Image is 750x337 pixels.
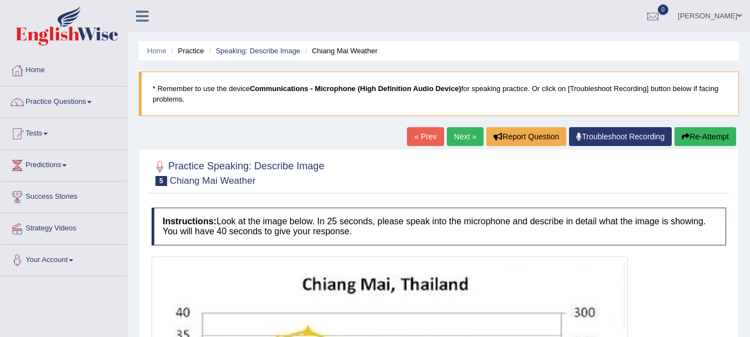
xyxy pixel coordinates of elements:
a: Predictions [1,150,127,178]
a: Strategy Videos [1,213,127,241]
a: Your Account [1,245,127,273]
button: Re-Attempt [675,127,736,146]
li: Practice [168,46,204,56]
a: Next » [447,127,484,146]
a: Home [147,47,167,55]
span: 5 [155,176,167,186]
a: Home [1,55,127,83]
a: Practice Questions [1,87,127,114]
a: Success Stories [1,182,127,209]
li: Chiang Mai Weather [302,46,377,56]
b: Communications - Microphone (High Definition Audio Device) [250,84,461,93]
b: Instructions: [163,217,217,226]
blockquote: * Remember to use the device for speaking practice. Or click on [Troubleshoot Recording] button b... [139,72,739,116]
a: Speaking: Describe Image [215,47,300,55]
h4: Look at the image below. In 25 seconds, please speak into the microphone and describe in detail w... [152,208,726,245]
h2: Practice Speaking: Describe Image [152,158,324,186]
small: Chiang Mai Weather [170,175,256,186]
a: Troubleshoot Recording [569,127,672,146]
span: 0 [658,4,669,15]
button: Report Question [486,127,566,146]
a: Tests [1,118,127,146]
a: « Prev [407,127,444,146]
